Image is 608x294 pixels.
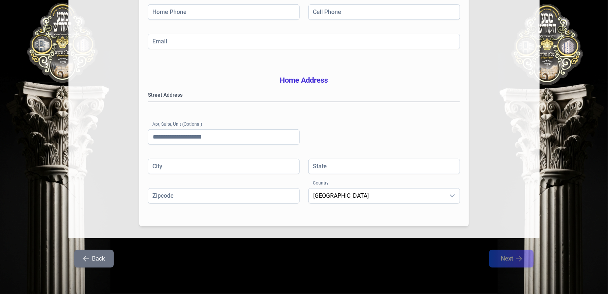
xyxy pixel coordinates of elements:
[309,189,445,203] span: United States
[445,189,460,203] div: dropdown trigger
[148,91,460,98] label: Street Address
[489,250,534,268] button: Next
[148,75,460,85] h3: Home Address
[74,250,114,268] button: Back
